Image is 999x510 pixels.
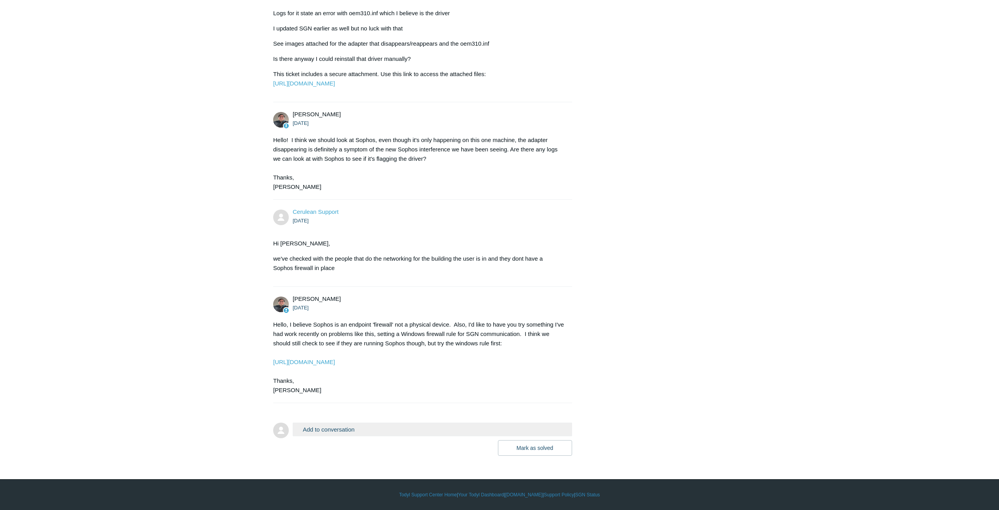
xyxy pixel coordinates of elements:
[273,239,564,248] p: Hi [PERSON_NAME],
[458,491,504,498] a: Your Todyl Dashboard
[293,111,341,117] span: Matt Robinson
[399,491,457,498] a: Todyl Support Center Home
[273,9,564,18] p: Logs for it state an error with oem310.inf which I believe is the driver
[293,208,339,215] a: Cerulean Support
[575,491,600,498] a: SGN Status
[273,54,564,64] p: Is there anyway I could reinstall that driver manually?
[273,80,335,87] a: [URL][DOMAIN_NAME]
[293,305,309,311] time: 09/30/2025, 13:21
[273,135,564,192] div: Hello! I think we should look at Sophos, even though it's only happening on this one machine, the...
[273,69,564,88] p: This ticket includes a secure attachment. Use this link to access the attached files:
[498,440,572,456] button: Mark as solved
[293,218,309,224] time: 09/30/2025, 11:47
[273,359,335,365] a: [URL][DOMAIN_NAME]
[273,254,564,273] p: we've checked with the people that do the networking for the building the user is in and they don...
[293,423,572,436] button: Add to conversation
[505,491,542,498] a: [DOMAIN_NAME]
[544,491,574,498] a: Support Policy
[273,491,726,498] div: | | | |
[273,320,564,395] div: Hello, I believe Sophos is an endpoint 'firewall' not a physical device. Also, I'd like to have y...
[293,120,309,126] time: 09/29/2025, 13:23
[273,39,564,48] p: See images attached for the adapter that disappears/reappears and the oem310.inf
[273,24,564,33] p: I updated SGN earlier as well but no luck with that
[293,295,341,302] span: Matt Robinson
